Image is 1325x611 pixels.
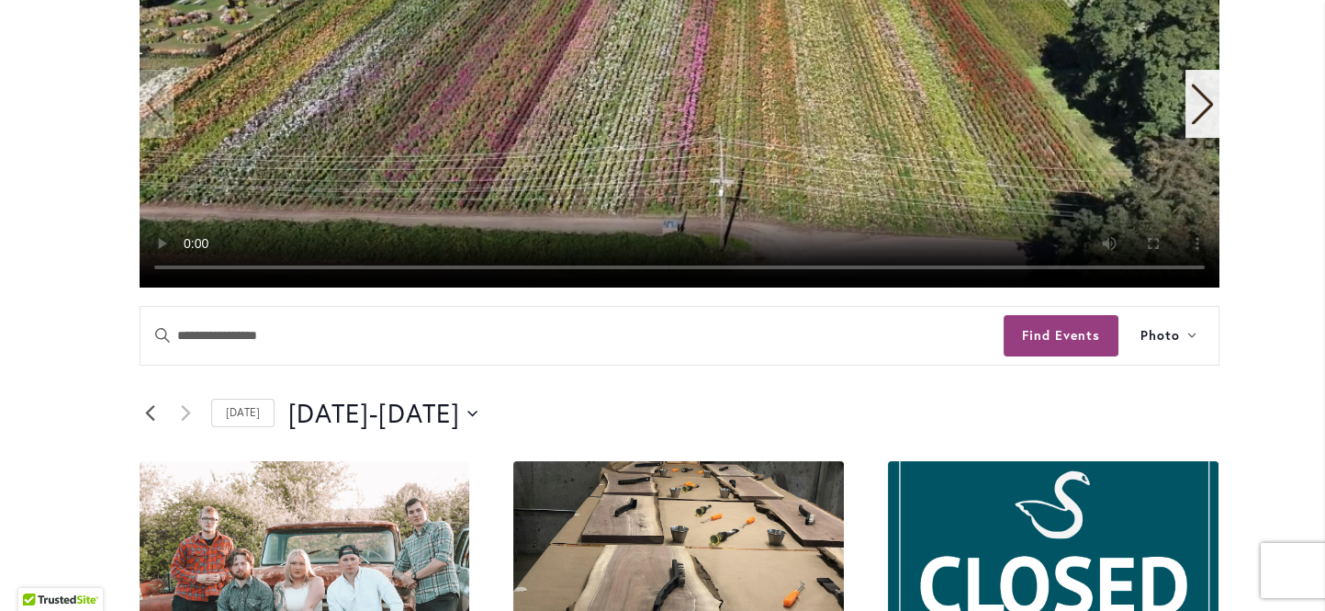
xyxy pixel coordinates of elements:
button: Click to toggle datepicker [288,395,478,432]
a: Previous Events [140,402,162,424]
button: Photo [1118,307,1218,365]
iframe: Launch Accessibility Center [14,546,65,597]
a: Click to select today's date [211,399,275,427]
button: Find Events [1004,315,1118,356]
span: - [369,395,378,432]
span: [DATE] [378,395,460,432]
input: Enter Keyword. Search for events by Keyword. [140,307,1004,365]
span: [DATE] [288,395,370,432]
a: Next Events [175,402,197,424]
span: Photo [1140,325,1180,346]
